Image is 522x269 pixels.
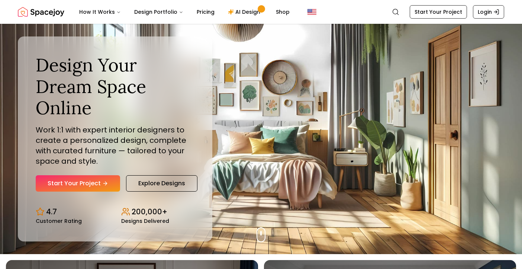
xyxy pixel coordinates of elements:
[46,206,57,217] p: 4.7
[132,206,167,217] p: 200,000+
[473,5,504,19] a: Login
[222,4,268,19] a: AI Design
[18,4,64,19] a: Spacejoy
[36,218,82,224] small: Customer Rating
[191,4,220,19] a: Pricing
[36,175,120,192] a: Start Your Project
[73,4,296,19] nav: Main
[410,5,467,19] a: Start Your Project
[36,201,194,224] div: Design stats
[36,54,194,119] h1: Design Your Dream Space Online
[18,4,64,19] img: Spacejoy Logo
[307,7,316,16] img: United States
[128,4,189,19] button: Design Portfolio
[36,125,194,166] p: Work 1:1 with expert interior designers to create a personalized design, complete with curated fu...
[73,4,127,19] button: How It Works
[121,218,169,224] small: Designs Delivered
[270,4,296,19] a: Shop
[126,175,197,192] a: Explore Designs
